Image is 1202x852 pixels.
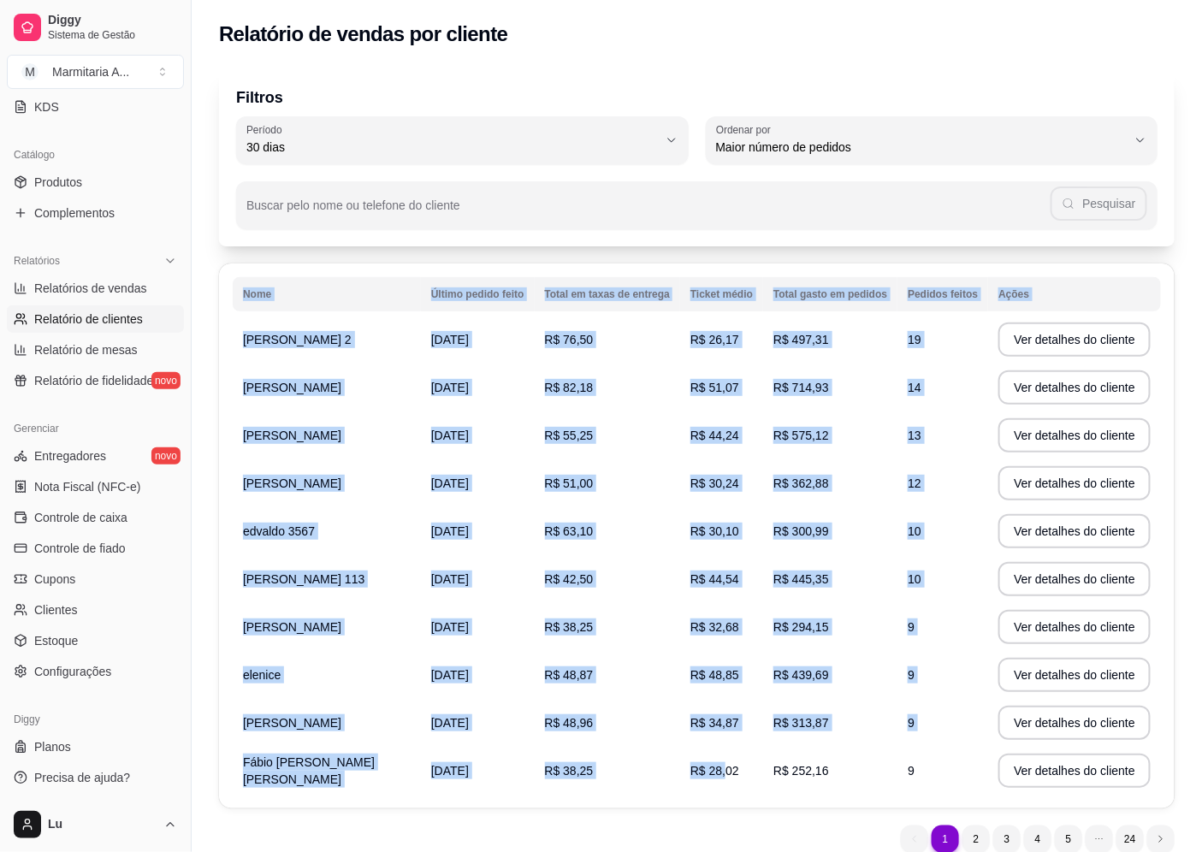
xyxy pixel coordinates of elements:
span: R$ 439,69 [773,668,829,682]
span: [PERSON_NAME] [243,476,341,490]
span: R$ 42,50 [545,572,594,586]
span: R$ 300,99 [773,524,829,538]
span: [PERSON_NAME] [243,716,341,730]
span: [DATE] [431,333,469,346]
span: R$ 51,00 [545,476,594,490]
a: Nota Fiscal (NFC-e) [7,473,184,500]
span: R$ 313,87 [773,716,829,730]
span: 10 [908,524,921,538]
span: elenice [243,668,281,682]
span: Lu [48,817,157,832]
th: Total gasto em pedidos [763,277,897,311]
span: Entregadores [34,447,106,464]
span: R$ 38,25 [545,620,594,634]
span: Relatório de mesas [34,341,138,358]
span: R$ 362,88 [773,476,829,490]
span: Cupons [34,571,75,588]
span: 9 [908,668,915,682]
span: R$ 55,25 [545,429,594,442]
span: [DATE] [431,668,469,682]
a: Configurações [7,658,184,685]
span: R$ 294,15 [773,620,829,634]
span: [DATE] [431,620,469,634]
span: R$ 82,18 [545,381,594,394]
span: R$ 48,85 [690,668,739,682]
h2: Relatório de vendas por cliente [219,21,508,48]
button: Lu [7,804,184,845]
span: Diggy [48,13,177,28]
button: Ver detalhes do cliente [998,322,1151,357]
th: Ticket médio [680,277,763,311]
span: Complementos [34,204,115,222]
span: Produtos [34,174,82,191]
span: 9 [908,620,915,634]
a: Planos [7,733,184,760]
span: R$ 76,50 [545,333,594,346]
span: R$ 575,12 [773,429,829,442]
th: Nome [233,277,421,311]
a: KDS [7,93,184,121]
span: R$ 63,10 [545,524,594,538]
button: Select a team [7,55,184,89]
span: M [21,63,38,80]
span: Controle de fiado [34,540,126,557]
span: R$ 51,07 [690,381,739,394]
p: Filtros [236,86,1158,109]
span: [PERSON_NAME] [243,381,341,394]
button: Período30 dias [236,116,689,164]
a: Clientes [7,596,184,624]
span: [DATE] [431,764,469,778]
button: Ver detalhes do cliente [998,466,1151,500]
span: R$ 38,25 [545,764,594,778]
label: Período [246,122,287,137]
span: Controle de caixa [34,509,127,526]
span: Estoque [34,632,78,649]
span: R$ 34,87 [690,716,739,730]
label: Ordenar por [716,122,777,137]
button: Ver detalhes do cliente [998,514,1151,548]
span: R$ 252,16 [773,764,829,778]
button: Ver detalhes do cliente [998,418,1151,453]
a: Cupons [7,565,184,593]
span: KDS [34,98,59,115]
span: Relatório de fidelidade [34,372,153,389]
span: [DATE] [431,716,469,730]
a: Relatório de mesas [7,336,184,364]
a: Precisa de ajuda? [7,764,184,791]
span: 13 [908,429,921,442]
span: 19 [908,333,921,346]
button: Ver detalhes do cliente [998,754,1151,788]
div: Diggy [7,706,184,733]
span: Planos [34,738,71,755]
span: R$ 445,35 [773,572,829,586]
span: R$ 28,02 [690,764,739,778]
span: R$ 30,24 [690,476,739,490]
th: Ações [988,277,1161,311]
span: Relatórios [14,254,60,268]
span: Fábio [PERSON_NAME] [PERSON_NAME] [243,755,375,786]
span: Configurações [34,663,111,680]
span: R$ 26,17 [690,333,739,346]
span: 14 [908,381,921,394]
span: Precisa de ajuda? [34,769,130,786]
span: [DATE] [431,476,469,490]
span: R$ 714,93 [773,381,829,394]
button: Ordenar porMaior número de pedidos [706,116,1158,164]
input: Buscar pelo nome ou telefone do cliente [246,204,1051,221]
span: [DATE] [431,524,469,538]
span: 10 [908,572,921,586]
a: Estoque [7,627,184,654]
span: R$ 48,96 [545,716,594,730]
a: Relatório de fidelidadenovo [7,367,184,394]
span: R$ 44,24 [690,429,739,442]
div: Catálogo [7,141,184,169]
span: R$ 32,68 [690,620,739,634]
span: 30 dias [246,139,658,156]
th: Total em taxas de entrega [535,277,681,311]
a: DiggySistema de Gestão [7,7,184,48]
a: Relatórios de vendas [7,275,184,302]
span: Relatórios de vendas [34,280,147,297]
div: Gerenciar [7,415,184,442]
span: R$ 497,31 [773,333,829,346]
span: Nota Fiscal (NFC-e) [34,478,140,495]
